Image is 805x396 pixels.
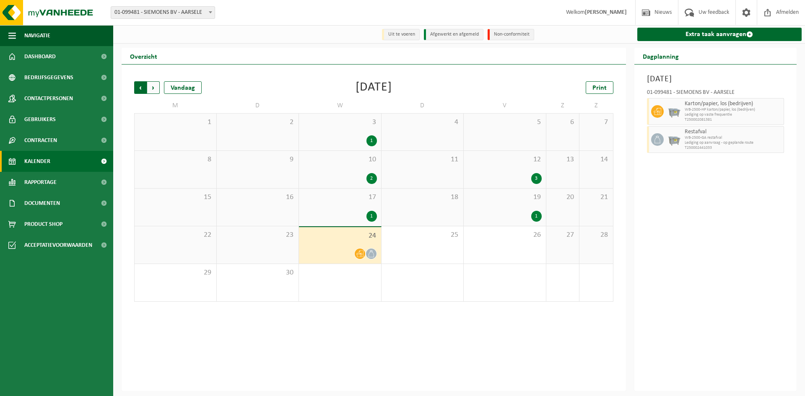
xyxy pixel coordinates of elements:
[24,235,92,256] span: Acceptatievoorwaarden
[134,81,147,94] span: Vorige
[221,193,295,202] span: 16
[668,133,680,146] img: WB-2500-GAL-GY-01
[685,107,782,112] span: WB-2500-HP karton/papier, los (bedrijven)
[147,81,160,94] span: Volgende
[221,230,295,240] span: 23
[579,98,613,113] td: Z
[551,155,575,164] span: 13
[468,193,542,202] span: 19
[685,112,782,117] span: Lediging op vaste frequentie
[24,25,50,46] span: Navigatie
[637,28,802,41] a: Extra taak aanvragen
[551,230,575,240] span: 27
[531,211,542,222] div: 1
[585,9,627,16] strong: [PERSON_NAME]
[685,135,782,140] span: WB-2500-GA restafval
[366,135,377,146] div: 1
[366,211,377,222] div: 1
[464,98,546,113] td: V
[685,117,782,122] span: T250002081381
[299,98,382,113] td: W
[134,98,217,113] td: M
[386,193,460,202] span: 18
[139,193,212,202] span: 15
[122,48,166,64] h2: Overzicht
[584,193,608,202] span: 21
[488,29,534,40] li: Non-conformiteit
[24,46,56,67] span: Dashboard
[366,173,377,184] div: 2
[139,155,212,164] span: 8
[468,118,542,127] span: 5
[24,172,57,193] span: Rapportage
[551,193,575,202] span: 20
[468,155,542,164] span: 12
[111,7,215,18] span: 01-099481 - SIEMOENS BV - AARSELE
[24,67,73,88] span: Bedrijfsgegevens
[382,29,420,40] li: Uit te voeren
[221,118,295,127] span: 2
[356,81,392,94] div: [DATE]
[24,109,56,130] span: Gebruikers
[164,81,202,94] div: Vandaag
[647,73,784,85] h3: [DATE]
[111,6,215,19] span: 01-099481 - SIEMOENS BV - AARSELE
[24,88,73,109] span: Contactpersonen
[468,230,542,240] span: 26
[386,155,460,164] span: 11
[668,105,680,118] img: WB-2500-GAL-GY-01
[584,118,608,127] span: 7
[546,98,580,113] td: Z
[424,29,483,40] li: Afgewerkt en afgemeld
[584,155,608,164] span: 14
[24,151,50,172] span: Kalender
[531,173,542,184] div: 3
[685,145,782,150] span: T250002441033
[685,140,782,145] span: Lediging op aanvraag - op geplande route
[303,231,377,241] span: 24
[551,118,575,127] span: 6
[685,129,782,135] span: Restafval
[303,118,377,127] span: 3
[685,101,782,107] span: Karton/papier, los (bedrijven)
[303,155,377,164] span: 10
[24,214,62,235] span: Product Shop
[139,268,212,277] span: 29
[382,98,464,113] td: D
[386,118,460,127] span: 4
[221,155,295,164] span: 9
[592,85,607,91] span: Print
[221,268,295,277] span: 30
[217,98,299,113] td: D
[24,130,57,151] span: Contracten
[24,193,60,214] span: Documenten
[634,48,687,64] h2: Dagplanning
[647,90,784,98] div: 01-099481 - SIEMOENS BV - AARSELE
[303,193,377,202] span: 17
[386,230,460,240] span: 25
[586,81,613,94] a: Print
[139,230,212,240] span: 22
[584,230,608,240] span: 28
[139,118,212,127] span: 1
